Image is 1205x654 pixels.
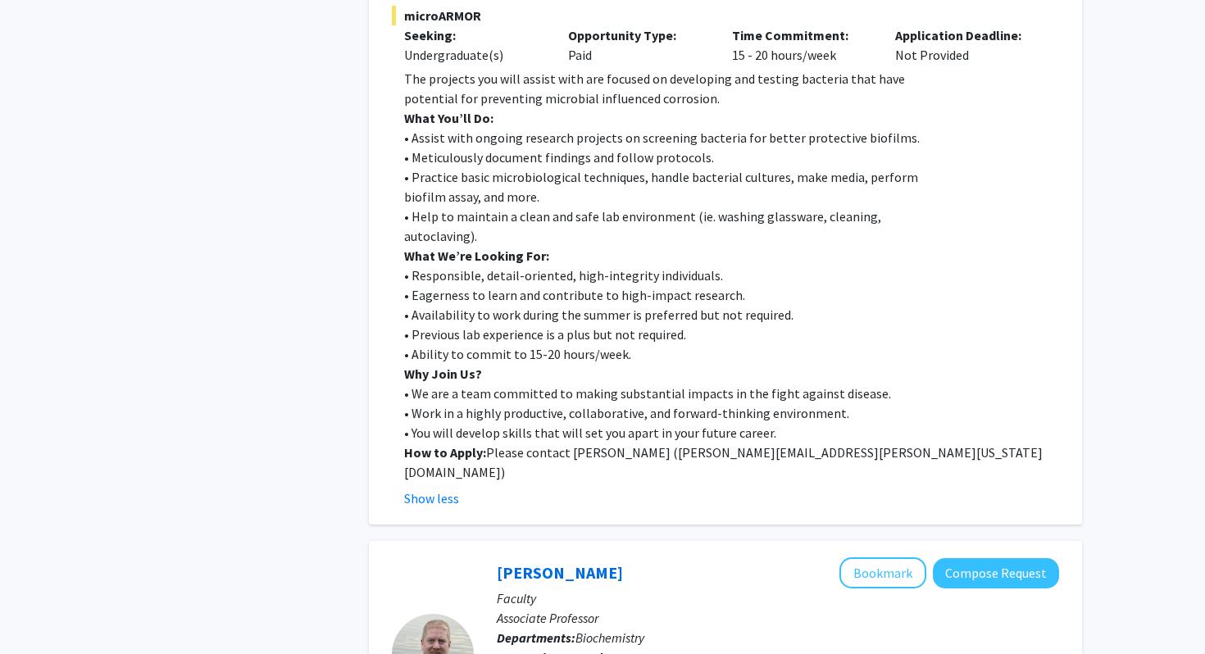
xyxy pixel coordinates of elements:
p: Application Deadline: [895,25,1034,45]
button: Compose Request to Peter Cornish [933,558,1059,588]
div: Paid [556,25,720,65]
p: • Help to maintain a clean and safe lab environment (ie. washing glassware, cleaning, [404,207,1059,226]
strong: What We’re Looking For: [404,248,549,264]
p: • Previous lab experience is a plus but not required. [404,325,1059,344]
b: Departments: [497,629,575,646]
p: autoclaving). [404,226,1059,246]
p: • Ability to commit to 15-20 hours/week. [404,344,1059,364]
p: Opportunity Type: [568,25,707,45]
div: Undergraduate(s) [404,45,543,65]
p: • Assist with ongoing research projects on screening bacteria for better protective biofilms. [404,128,1059,148]
button: Add Peter Cornish to Bookmarks [839,557,926,588]
p: • Responsible, detail-oriented, high-integrity individuals. [404,266,1059,285]
iframe: Chat [12,580,70,642]
p: • Meticulously document findings and follow protocols. [404,148,1059,167]
span: Biochemistry [575,629,644,646]
div: Not Provided [883,25,1047,65]
p: • You will develop skills that will set you apart in your future career. [404,423,1059,443]
button: Show less [404,488,459,508]
p: • Work in a highly productive, collaborative, and forward-thinking environment. [404,403,1059,423]
p: • Availability to work during the summer is preferred but not required. [404,305,1059,325]
strong: How to Apply: [404,444,486,461]
p: The projects you will assist with are focused on developing and testing bacteria that have [404,69,1059,89]
p: potential for preventing microbial influenced corrosion. [404,89,1059,108]
p: • Practice basic microbiological techniques, handle bacterial cultures, make media, perform [404,167,1059,187]
p: • We are a team committed to making substantial impacts in the fight against disease. [404,384,1059,403]
p: Associate Professor [497,608,1059,628]
span: microARMOR [392,6,1059,25]
p: Seeking: [404,25,543,45]
span: [PERSON_NAME][EMAIL_ADDRESS][PERSON_NAME][US_STATE][DOMAIN_NAME] [404,444,1043,480]
p: Please contact [PERSON_NAME] ( ) [404,443,1059,482]
p: Faculty [497,588,1059,608]
p: biofilm assay, and more. [404,187,1059,207]
strong: What You’ll Do: [404,110,493,126]
strong: Why Join Us? [404,366,482,382]
div: 15 - 20 hours/week [720,25,884,65]
p: • Eagerness to learn and contribute to high-impact research. [404,285,1059,305]
a: [PERSON_NAME] [497,562,623,583]
p: Time Commitment: [732,25,871,45]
